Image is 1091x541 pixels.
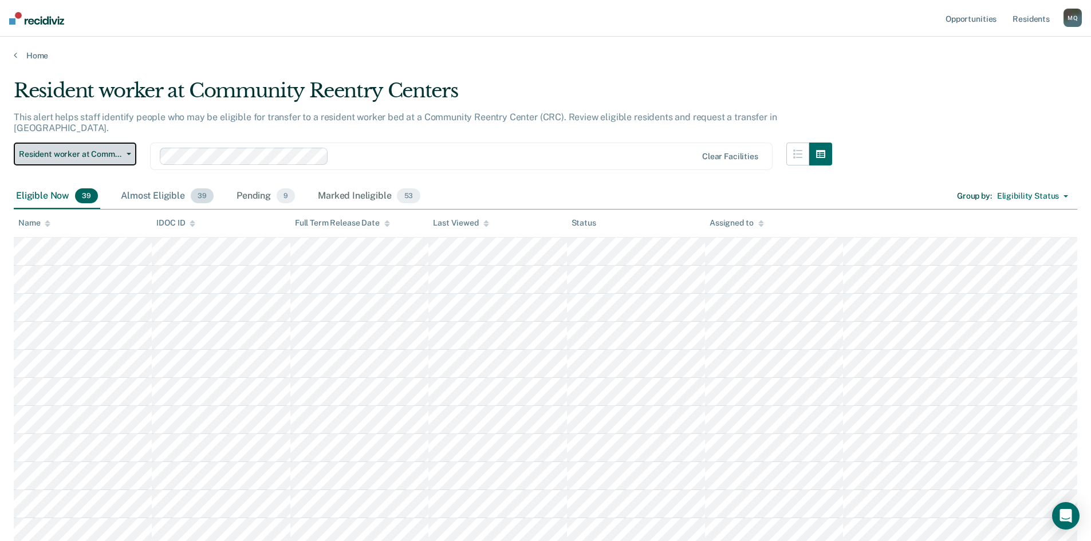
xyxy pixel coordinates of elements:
[191,188,214,203] span: 39
[14,112,777,133] p: This alert helps staff identify people who may be eligible for transfer to a resident worker bed ...
[997,191,1059,201] div: Eligibility Status
[277,188,295,203] span: 9
[14,79,832,112] div: Resident worker at Community Reentry Centers
[75,188,98,203] span: 39
[316,184,422,209] div: Marked Ineligible53
[1064,9,1082,27] div: M Q
[9,12,64,25] img: Recidiviz
[234,184,297,209] div: Pending9
[18,218,50,228] div: Name
[957,191,992,201] div: Group by :
[14,184,100,209] div: Eligible Now39
[19,149,122,159] span: Resident worker at Community Reentry Centers
[397,188,420,203] span: 53
[14,50,1077,61] a: Home
[156,218,195,228] div: IDOC ID
[433,218,489,228] div: Last Viewed
[1052,502,1080,530] div: Open Intercom Messenger
[14,143,136,165] button: Resident worker at Community Reentry Centers
[572,218,596,228] div: Status
[710,218,763,228] div: Assigned to
[295,218,390,228] div: Full Term Release Date
[992,187,1073,206] button: Eligibility Status
[702,152,758,161] div: Clear facilities
[1064,9,1082,27] button: MQ
[119,184,216,209] div: Almost Eligible39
